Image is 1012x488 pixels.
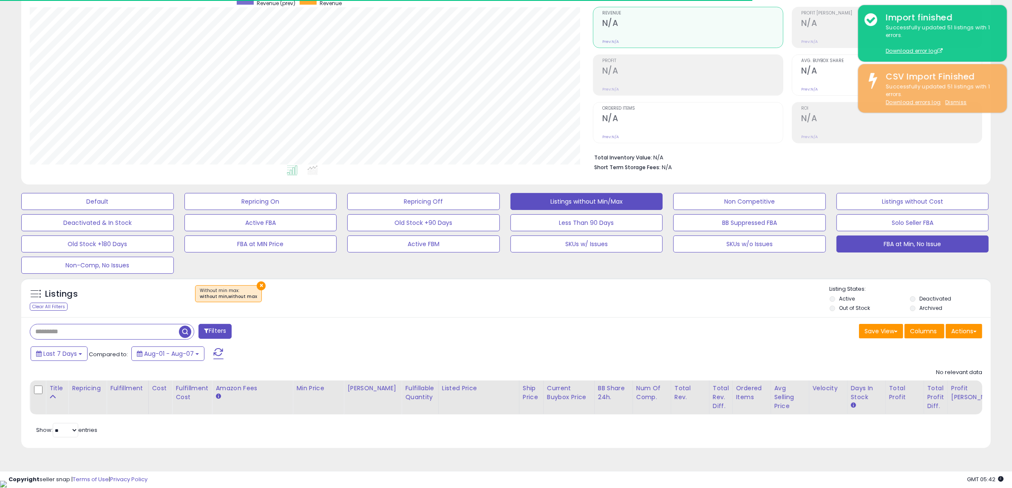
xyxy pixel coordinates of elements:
button: BB Suppressed FBA [673,214,826,231]
u: Dismiss [945,99,967,106]
label: Archived [919,304,942,312]
div: Listed Price [442,384,516,393]
div: without min,without max [200,294,257,300]
small: Prev: N/A [801,134,818,139]
div: BB Share 24h. [598,384,629,402]
a: Download error log [886,47,943,54]
button: SKUs w/ Issues [510,235,663,253]
label: Deactivated [919,295,951,302]
div: Amazon Fees [215,384,289,393]
div: Clear All Filters [30,303,68,311]
div: seller snap | | [9,476,147,484]
button: Old Stock +180 Days [21,235,174,253]
div: Fulfillment [110,384,145,393]
div: Fulfillment Cost [176,384,208,402]
h2: N/A [602,113,783,125]
small: Prev: N/A [602,87,619,92]
span: ROI [801,106,982,111]
div: Fulfillable Quantity [405,384,434,402]
button: Listings without Min/Max [510,193,663,210]
h2: N/A [801,66,982,77]
b: Total Inventory Value: [594,154,652,161]
div: Total Profit [889,384,920,402]
div: Current Buybox Price [547,384,591,402]
small: Amazon Fees. [215,393,221,400]
div: CSV Import Finished [879,71,1001,83]
button: Deactivated & In Stock [21,214,174,231]
button: FBA at Min, No Issue [836,235,989,253]
div: Import finished [879,11,1001,24]
span: Compared to: [89,350,128,358]
button: Active FBA [184,214,337,231]
span: Avg. Buybox Share [801,59,982,63]
button: Listings without Cost [836,193,989,210]
button: Save View [859,324,903,338]
div: Days In Stock [851,384,882,402]
div: Min Price [296,384,340,393]
a: Terms of Use [73,475,109,483]
button: Repricing On [184,193,337,210]
button: Non Competitive [673,193,826,210]
div: Title [49,384,65,393]
button: Aug-01 - Aug-07 [131,346,204,361]
span: Profit [PERSON_NAME] [801,11,982,16]
div: Repricing [72,384,103,393]
button: Solo Seller FBA [836,214,989,231]
h2: N/A [801,18,982,30]
div: Ordered Items [736,384,767,402]
span: Show: entries [36,426,97,434]
button: Default [21,193,174,210]
span: Columns [910,327,937,335]
button: FBA at MIN Price [184,235,337,253]
button: Old Stock +90 Days [347,214,500,231]
small: Prev: N/A [602,39,619,44]
button: Active FBM [347,235,500,253]
span: Revenue [602,11,783,16]
small: Prev: N/A [801,39,818,44]
span: Profit [602,59,783,63]
button: Non-Comp, No Issues [21,257,174,274]
button: Less Than 90 Days [510,214,663,231]
small: Prev: N/A [801,87,818,92]
button: × [257,281,266,290]
button: Actions [946,324,982,338]
span: Without min max : [200,287,257,300]
div: Ship Price [523,384,540,402]
span: N/A [662,163,672,171]
span: 2025-08-15 05:42 GMT [967,475,1003,483]
div: Velocity [813,384,844,393]
li: N/A [594,152,976,162]
h2: N/A [801,113,982,125]
button: SKUs w/o Issues [673,235,826,253]
p: Listing States: [830,285,991,293]
div: Cost [152,384,169,393]
div: Successfully updated 51 listings with 1 errors. [879,83,1001,107]
div: Total Profit Diff. [927,384,944,411]
b: Short Term Storage Fees: [594,164,660,171]
span: Aug-01 - Aug-07 [144,349,194,358]
button: Filters [198,324,232,339]
strong: Copyright [9,475,40,483]
label: Active [839,295,855,302]
div: Profit [PERSON_NAME] [951,384,1002,402]
small: Prev: N/A [602,134,619,139]
a: Download errors log [886,99,941,106]
div: Total Rev. [675,384,706,402]
div: Total Rev. Diff. [713,384,729,411]
button: Repricing Off [347,193,500,210]
button: Columns [904,324,944,338]
small: Days In Stock. [851,402,856,409]
div: [PERSON_NAME] [347,384,398,393]
div: Avg Selling Price [774,384,805,411]
label: Out of Stock [839,304,870,312]
div: Num of Comp. [636,384,667,402]
div: No relevant data [936,369,982,377]
a: Privacy Policy [110,475,147,483]
span: Ordered Items [602,106,783,111]
button: Last 7 Days [31,346,88,361]
h2: N/A [602,18,783,30]
div: Successfully updated 51 listings with 1 errors. [879,24,1001,55]
span: Last 7 Days [43,349,77,358]
h2: N/A [602,66,783,77]
h5: Listings [45,288,78,300]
